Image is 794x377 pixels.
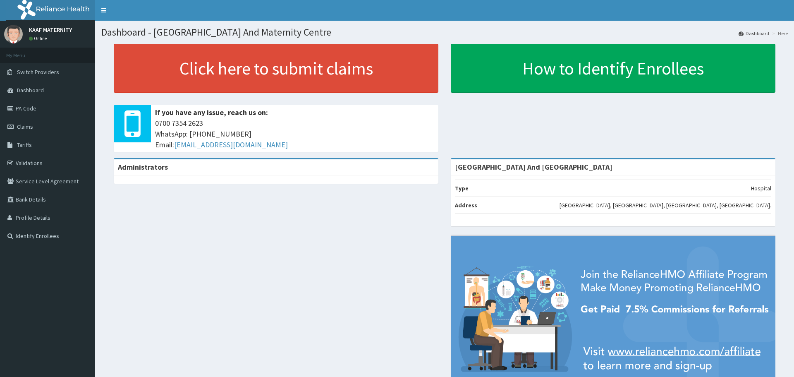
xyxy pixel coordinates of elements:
span: 0700 7354 2623 WhatsApp: [PHONE_NUMBER] Email: [155,118,434,150]
a: Online [29,36,49,41]
p: KAAF MATERNITY [29,27,72,33]
a: [EMAIL_ADDRESS][DOMAIN_NAME] [174,140,288,149]
a: How to Identify Enrollees [451,44,775,93]
span: Switch Providers [17,68,59,76]
a: Dashboard [739,30,769,37]
b: Address [455,202,477,209]
span: Claims [17,123,33,130]
img: User Image [4,25,23,43]
span: Tariffs [17,141,32,149]
li: Here [770,30,788,37]
span: Dashboard [17,86,44,94]
strong: [GEOGRAPHIC_DATA] And [GEOGRAPHIC_DATA] [455,162,612,172]
p: [GEOGRAPHIC_DATA], [GEOGRAPHIC_DATA], [GEOGRAPHIC_DATA], [GEOGRAPHIC_DATA]. [560,201,771,209]
a: Click here to submit claims [114,44,438,93]
b: Type [455,185,469,192]
b: If you have any issue, reach us on: [155,108,268,117]
p: Hospital [751,184,771,192]
h1: Dashboard - [GEOGRAPHIC_DATA] And Maternity Centre [101,27,788,38]
b: Administrators [118,162,168,172]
